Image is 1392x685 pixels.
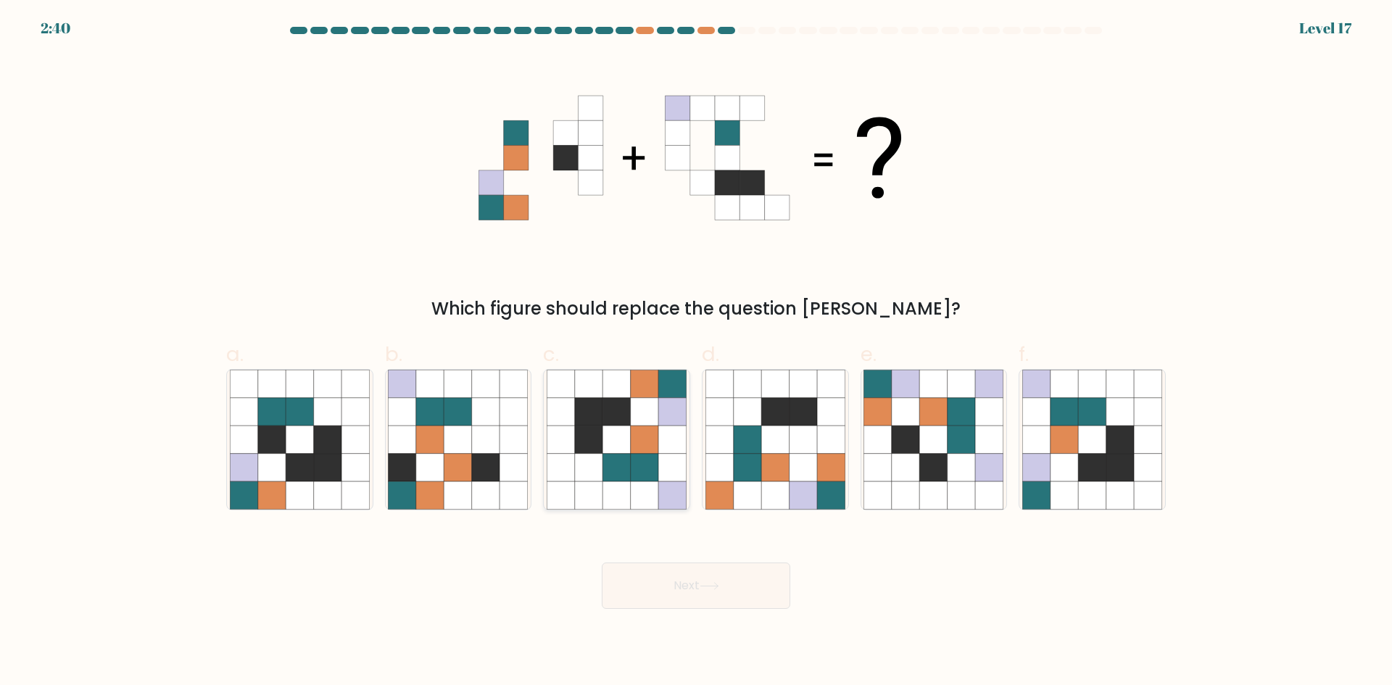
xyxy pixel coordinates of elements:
span: e. [861,340,877,368]
div: 2:40 [41,17,70,39]
div: Level 17 [1299,17,1351,39]
span: d. [702,340,719,368]
span: a. [226,340,244,368]
span: f. [1019,340,1029,368]
span: b. [385,340,402,368]
span: c. [543,340,559,368]
button: Next [602,562,790,609]
div: Which figure should replace the question [PERSON_NAME]? [235,296,1157,322]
